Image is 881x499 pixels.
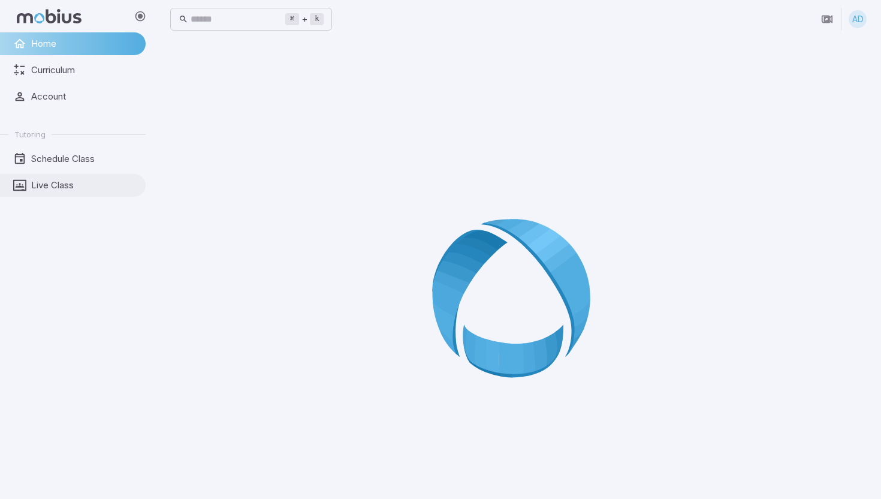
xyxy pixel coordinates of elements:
[31,152,137,166] span: Schedule Class
[285,13,299,25] kbd: ⌘
[31,37,137,50] span: Home
[31,179,137,192] span: Live Class
[285,12,324,26] div: +
[14,129,46,140] span: Tutoring
[816,8,838,31] button: Join in Zoom Client
[31,90,137,103] span: Account
[310,13,324,25] kbd: k
[849,10,867,28] div: AD
[31,64,137,77] span: Curriculum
